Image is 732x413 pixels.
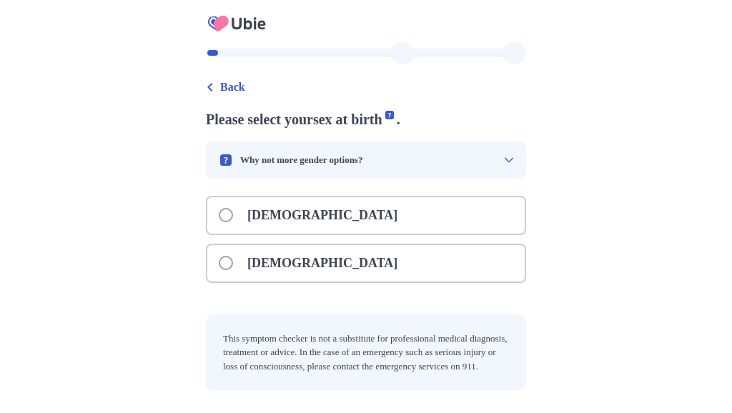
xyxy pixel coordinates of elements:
[313,111,397,127] span: sex at birth
[220,79,245,96] span: Back
[223,332,509,374] p: This symptom checker is not a substitute for professional medical diagnosis, treatment or advice....
[239,197,406,234] p: [DEMOGRAPHIC_DATA]
[239,245,406,282] p: [DEMOGRAPHIC_DATA]
[206,109,526,130] p: Please select your .
[240,153,362,167] p: Why not more gender options?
